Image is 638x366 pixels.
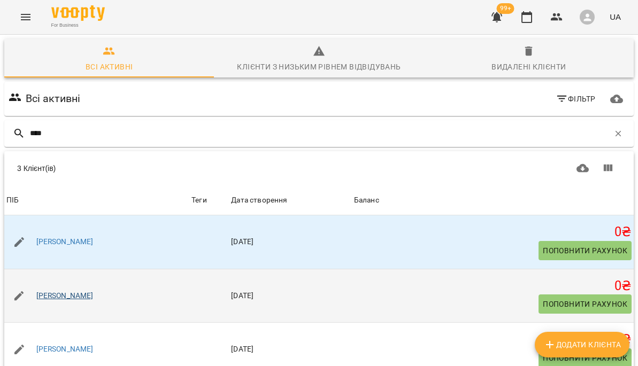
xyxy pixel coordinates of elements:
[36,344,94,355] a: [PERSON_NAME]
[237,60,401,73] div: Клієнти з низьким рівнем відвідувань
[36,237,94,247] a: [PERSON_NAME]
[231,194,287,207] div: Дата створення
[354,331,632,348] h5: -4000 ₴
[497,3,514,14] span: 99+
[13,4,39,30] button: Menu
[4,151,634,185] div: Table Toolbar
[543,338,621,351] span: Додати клієнта
[26,90,81,107] h6: Всі активні
[191,194,227,207] div: Теги
[354,194,379,207] div: Sort
[610,11,621,22] span: UA
[51,5,105,21] img: Voopty Logo
[354,224,632,240] h5: 0 ₴
[543,298,627,310] span: Поповнити рахунок
[86,60,133,73] div: Всі активні
[354,194,379,207] div: Баланс
[229,215,352,269] td: [DATE]
[229,269,352,323] td: [DATE]
[231,194,350,207] span: Дата створення
[491,60,566,73] div: Видалені клієнти
[539,294,632,314] button: Поповнити рахунок
[354,278,632,294] h5: 0 ₴
[354,194,632,207] span: Баланс
[6,194,187,207] span: ПІБ
[543,244,627,257] span: Поповнити рахунок
[543,352,627,364] span: Поповнити рахунок
[17,163,313,174] div: 3 Клієнт(ів)
[595,155,621,181] button: Показати колонки
[51,22,105,29] span: For Business
[6,194,19,207] div: ПІБ
[539,241,632,260] button: Поповнити рахунок
[6,194,19,207] div: Sort
[231,194,287,207] div: Sort
[605,7,625,27] button: UA
[36,291,94,301] a: [PERSON_NAME]
[551,89,600,108] button: Фільтр
[570,155,596,181] button: Завантажити CSV
[556,92,596,105] span: Фільтр
[535,332,629,357] button: Додати клієнта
